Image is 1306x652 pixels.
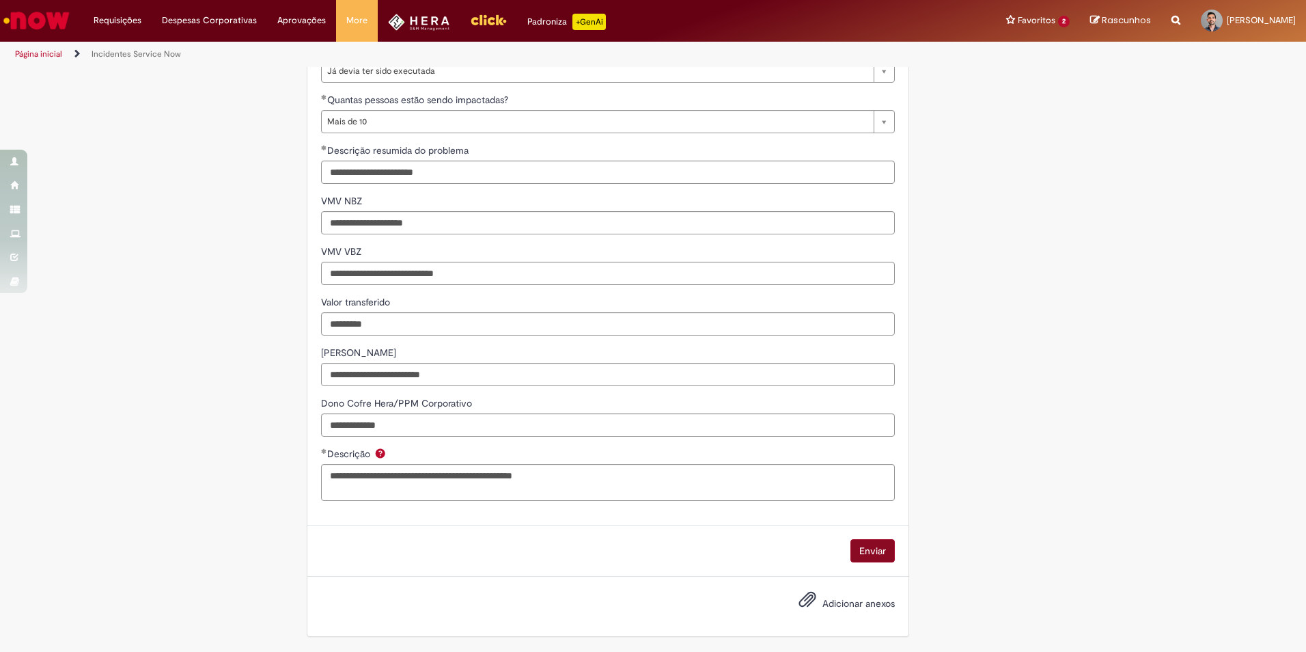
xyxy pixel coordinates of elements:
span: Obrigatório Preenchido [321,448,327,454]
img: HeraLogo.png [388,14,450,31]
a: Página inicial [15,49,62,59]
textarea: Descrição [321,464,895,501]
span: 2 [1058,16,1070,27]
span: Ajuda para Descrição [372,448,389,459]
span: Quantas pessoas estão sendo impactadas? [327,94,511,106]
p: +GenAi [572,14,606,30]
span: Adicionar anexos [822,598,895,610]
span: Descrição resumida do problema [327,144,471,157]
button: Enviar [850,539,895,562]
span: Somente leitura - Cofre Hera [321,347,399,359]
input: Cofre Hera [321,363,895,386]
input: Descrição resumida do problema [321,161,895,184]
span: Despesas Corporativas [162,14,257,27]
span: Descrição [327,448,373,460]
div: Padroniza [527,14,606,30]
span: More [346,14,367,27]
input: Valor transferido [321,312,895,336]
img: click_logo_yellow_360x200.png [470,10,507,30]
input: VMV NBZ [321,211,895,234]
span: Somente leitura - Dono Cofre Hera/PPM Corporativo [321,397,475,409]
a: Rascunhos [1090,14,1151,27]
span: Somente leitura - VMV NBZ [321,195,365,207]
span: Obrigatório Preenchido [321,145,327,150]
span: Somente leitura - Valor transferido [321,296,393,308]
button: Adicionar anexos [795,587,820,619]
ul: Trilhas de página [10,42,861,67]
span: Já devia ter sido executada [327,60,867,82]
span: Mais de 10 [327,111,867,133]
span: Rascunhos [1102,14,1151,27]
span: Obrigatório Preenchido [321,94,327,100]
input: VMV VBZ [321,262,895,285]
a: Incidentes Service Now [92,49,181,59]
img: ServiceNow [1,7,72,34]
span: Requisições [94,14,141,27]
span: Aprovações [277,14,326,27]
span: [PERSON_NAME] [1227,14,1296,26]
span: Somente leitura - VMV VBZ [321,245,364,258]
span: Favoritos [1018,14,1055,27]
input: Dono Cofre Hera/PPM Corporativo [321,413,895,437]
